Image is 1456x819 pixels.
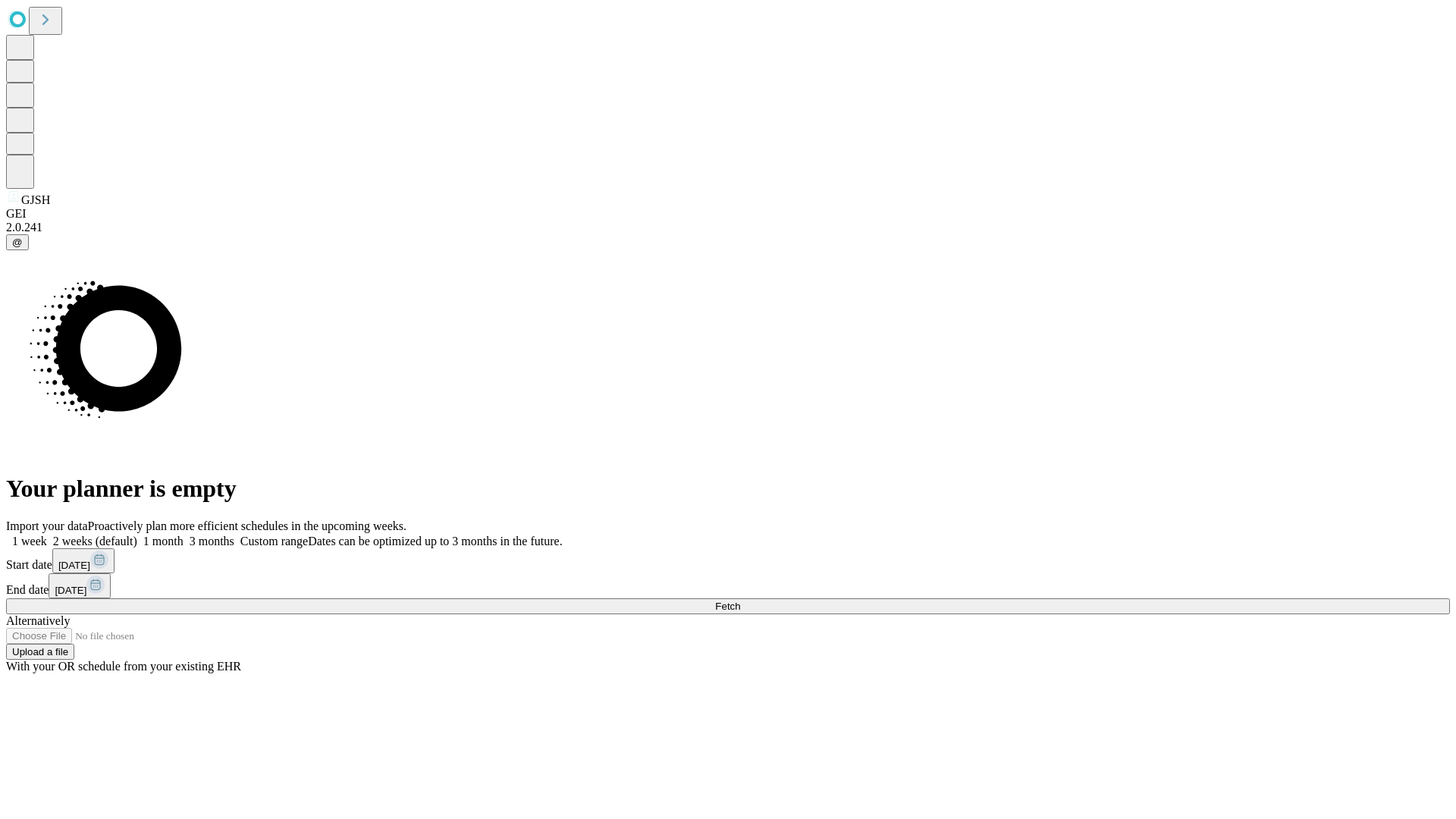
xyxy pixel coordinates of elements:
span: Fetch [715,601,740,612]
span: Proactively plan more efficient schedules in the upcoming weeks. [88,519,406,532]
span: Dates can be optimized up to 3 months in the future. [308,535,562,548]
span: Import your data [6,519,88,532]
span: 1 week [12,535,47,548]
span: [DATE] [58,560,90,571]
span: Alternatively [6,614,70,627]
span: [DATE] [55,585,86,596]
button: Fetch [6,598,1450,614]
div: GEI [6,207,1450,221]
span: GJSH [21,193,50,206]
span: 1 month [143,535,184,548]
button: @ [6,234,29,250]
div: Start date [6,548,1450,573]
button: [DATE] [49,573,111,598]
div: End date [6,573,1450,598]
span: @ [12,237,23,248]
h1: Your planner is empty [6,475,1450,503]
span: With your OR schedule from your existing EHR [6,660,241,673]
div: 2.0.241 [6,221,1450,234]
button: [DATE] [52,548,115,573]
span: 3 months [190,535,234,548]
span: Custom range [240,535,308,548]
span: 2 weeks (default) [53,535,137,548]
button: Upload a file [6,644,74,660]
